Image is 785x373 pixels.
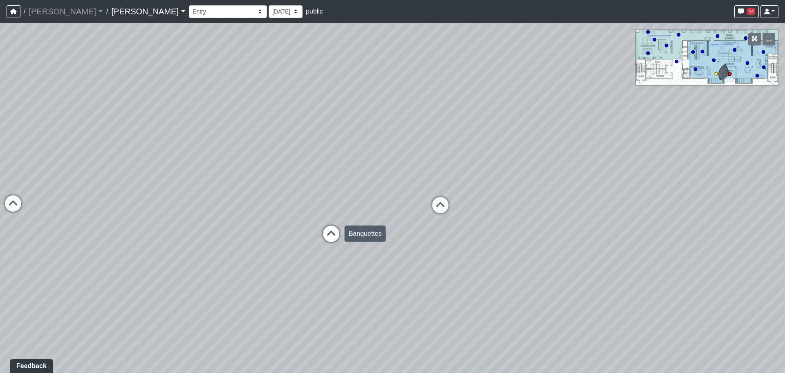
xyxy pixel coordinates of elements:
span: / [20,3,29,20]
span: / [103,3,111,20]
div: Banquettes [345,226,386,242]
a: [PERSON_NAME] [111,3,186,20]
iframe: Ybug feedback widget [6,357,54,373]
span: public [306,8,323,15]
span: 14 [747,8,755,15]
button: 14 [734,5,759,18]
a: [PERSON_NAME] [29,3,103,20]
